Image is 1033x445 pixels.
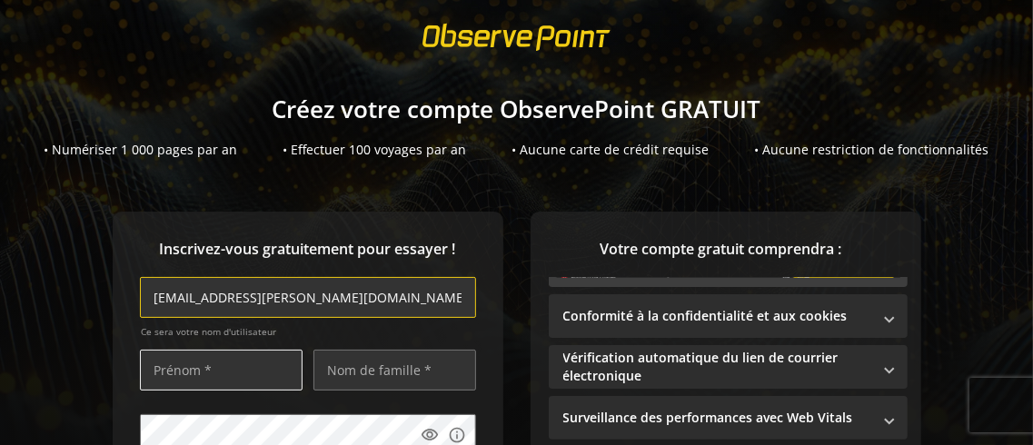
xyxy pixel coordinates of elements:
[273,93,761,125] font: Créez votre compte ObservePoint GRATUIT
[601,239,842,259] font: Votre compte gratuit comprendra :
[45,141,238,158] font: • Numériser 1 000 pages par an
[140,350,303,391] input: Prénom *
[142,325,277,338] font: Ce sera votre nom d'utilisateur
[449,426,467,444] mat-icon: info
[549,396,908,440] mat-expansion-panel-header: Surveillance des performances avec Web Vitals
[755,141,989,158] font: • Aucune restriction de fonctionnalités
[140,277,476,318] input: Adresse e-mail (nom@email-travail.com) *
[512,141,710,158] font: • Aucune carte de crédit requise
[283,141,467,158] font: • Effectuer 100 voyages par an
[563,307,848,324] font: Conformité à la confidentialité et aux cookies
[313,350,476,391] input: Nom de famille *
[563,349,839,384] font: Vérification automatique du lien de courrier électronique
[549,345,908,389] mat-expansion-panel-header: Vérification automatique du lien de courrier électronique
[160,239,456,259] font: Inscrivez-vous gratuitement pour essayer !
[422,426,440,444] mat-icon: visibility
[549,294,908,338] mat-expansion-panel-header: Conformité à la confidentialité et aux cookies
[563,409,853,426] font: Surveillance des performances avec Web Vitals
